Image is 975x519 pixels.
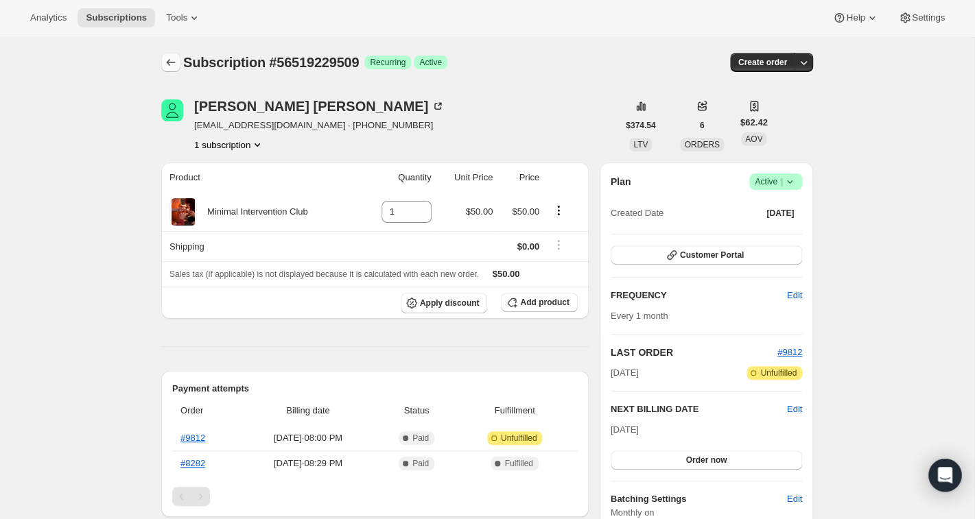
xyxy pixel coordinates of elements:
span: Subscriptions [86,12,147,23]
button: Create order [730,53,795,72]
img: product img [172,198,195,226]
span: 6 [700,120,705,131]
button: Analytics [22,8,75,27]
button: Subscriptions [78,8,155,27]
span: Unfulfilled [501,433,537,444]
span: Every 1 month [611,311,668,321]
h6: Batching Settings [611,492,787,506]
span: AOV [745,134,762,144]
span: Created Date [611,206,663,220]
button: Add product [501,293,577,312]
button: Shipping actions [548,237,569,252]
th: Quantity [359,162,435,193]
span: Recurring [370,57,406,68]
span: LTV [633,140,648,149]
button: Edit [779,488,810,510]
h2: NEXT BILLING DATE [611,402,787,416]
h2: Plan [611,175,631,189]
span: [DATE] [611,424,639,435]
button: Product actions [194,138,264,152]
button: Customer Portal [611,245,802,265]
th: Price [497,162,543,193]
span: Fulfillment [460,404,569,418]
div: [PERSON_NAME] [PERSON_NAME] [194,99,445,113]
span: Paid [412,433,429,444]
button: #9812 [777,346,802,359]
span: [EMAIL_ADDRESS][DOMAIN_NAME] · [PHONE_NUMBER] [194,119,445,132]
span: [DATE] · 08:00 PM [243,431,373,445]
button: Edit [779,285,810,306]
th: Product [161,162,359,193]
span: [DATE] [766,208,794,219]
button: Apply discount [401,293,488,313]
span: Add product [520,297,569,308]
span: Linnea Engstrom [161,99,183,121]
span: Active [755,175,797,189]
div: Open Intercom Messenger [928,459,961,492]
button: Order now [611,450,802,470]
h2: Payment attempts [172,382,578,396]
span: Create order [738,57,787,68]
button: 6 [692,116,713,135]
span: Edit [787,289,802,302]
span: Active [419,57,442,68]
button: Settings [890,8,953,27]
th: Shipping [161,231,359,261]
button: Edit [787,402,802,416]
span: Analytics [30,12,67,23]
h2: LAST ORDER [611,346,777,359]
span: Customer Portal [680,250,744,261]
th: Unit Price [436,162,497,193]
th: Order [172,396,239,426]
button: Tools [158,8,209,27]
button: Help [824,8,886,27]
nav: Pagination [172,487,578,506]
span: Paid [412,458,429,469]
span: | [781,176,783,187]
button: Product actions [548,203,569,218]
span: $50.00 [465,206,493,217]
span: Tools [166,12,187,23]
a: #8282 [180,458,205,468]
span: Billing date [243,404,373,418]
span: Unfulfilled [760,367,797,378]
span: Help [846,12,865,23]
span: Sales tax (if applicable) is not displayed because it is calculated with each new order. [169,269,479,279]
span: [DATE] [611,366,639,380]
h2: FREQUENCY [611,289,787,302]
span: Apply discount [420,298,480,309]
span: $50.00 [493,269,520,279]
span: $374.54 [626,120,655,131]
span: Settings [912,12,945,23]
span: ORDERS [684,140,719,149]
a: #9812 [777,347,802,357]
div: Minimal Intervention Club [197,205,308,219]
button: $374.54 [618,116,663,135]
span: $0.00 [517,241,540,252]
span: Edit [787,492,802,506]
span: $50.00 [512,206,539,217]
span: $62.42 [740,116,768,130]
span: Status [381,404,452,418]
span: Order now [685,455,727,466]
a: #9812 [180,433,205,443]
span: Fulfilled [504,458,532,469]
button: Subscriptions [161,53,180,72]
button: [DATE] [758,204,802,223]
span: Subscription #56519229509 [183,55,359,70]
span: [DATE] · 08:29 PM [243,457,373,470]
